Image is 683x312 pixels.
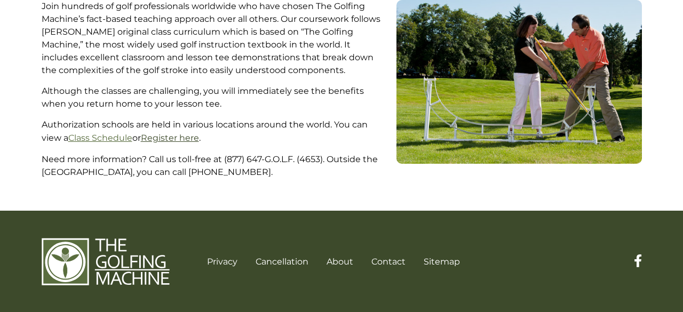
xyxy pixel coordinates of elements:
p: Need more information? Call us toll-free at (877) 647-G.O.L.F. (4653). Outside the [GEOGRAPHIC_DA... [42,153,388,179]
img: The Golfing Machine [42,237,170,286]
a: Register here [141,133,199,143]
a: Sitemap [424,257,460,267]
a: Privacy [207,257,237,267]
a: Cancellation [256,257,308,267]
a: Contact [371,257,406,267]
p: Although the classes are challenging, you will immediately see the benefits when you return home ... [42,85,388,110]
a: Class Schedule [68,133,132,143]
a: About [327,257,353,267]
p: Authorization schools are held in various locations around the world. You can view a or . [42,118,388,145]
